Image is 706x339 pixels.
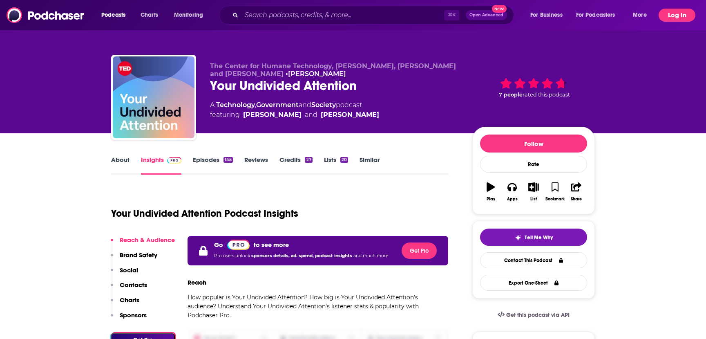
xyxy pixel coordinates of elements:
[444,10,459,20] span: ⌘ K
[227,6,522,25] div: Search podcasts, credits, & more...
[633,9,647,21] span: More
[472,62,595,113] div: 7 peoplerated this podcast
[492,5,507,13] span: New
[469,13,503,17] span: Open Advanced
[111,236,175,251] button: Reach & Audience
[255,101,256,109] span: ,
[111,296,139,311] button: Charts
[243,110,302,120] a: Aza Raskin
[545,197,565,202] div: Bookmark
[120,311,147,319] p: Sponsors
[530,197,537,202] div: List
[507,197,518,202] div: Apps
[402,242,437,259] button: Get Pro
[627,9,657,22] button: open menu
[571,9,627,22] button: open menu
[305,157,312,163] div: 27
[544,177,565,207] button: Bookmark
[141,156,181,175] a: InsightsPodchaser Pro
[101,9,125,21] span: Podcasts
[111,251,157,266] button: Brand Safety
[210,110,379,120] span: featuring
[515,234,521,241] img: tell me why sparkle
[491,305,576,325] a: Get this podcast via API
[167,157,181,164] img: Podchaser Pro
[251,253,353,258] span: sponsors details, ad. spend, podcast insights
[7,7,85,23] img: Podchaser - Follow, Share and Rate Podcasts
[321,110,379,120] a: Tristan Harris
[244,156,268,175] a: Reviews
[120,296,139,304] p: Charts
[324,156,348,175] a: Lists20
[214,250,389,262] p: Pro users unlock and much more.
[523,177,544,207] button: List
[525,9,573,22] button: open menu
[466,10,507,20] button: Open AdvancedNew
[305,110,317,120] span: and
[120,236,175,244] p: Reach & Audience
[96,9,136,22] button: open menu
[480,135,587,153] button: Follow
[480,229,587,246] button: tell me why sparkleTell Me Why
[360,156,380,175] a: Similar
[279,156,312,175] a: Credits27
[214,241,223,249] p: Go
[111,311,147,326] button: Sponsors
[525,234,553,241] span: Tell Me Why
[188,278,206,286] h3: Reach
[216,101,255,109] a: Technology
[499,92,523,98] span: 7 people
[311,101,336,109] a: Society
[111,207,298,220] h1: Your Undivided Attention Podcast Insights
[174,9,203,21] span: Monitoring
[480,252,587,268] a: Contact This Podcast
[227,240,250,250] img: Podchaser Pro
[241,9,444,22] input: Search podcasts, credits, & more...
[254,241,289,249] p: to see more
[659,9,695,22] button: Log In
[288,70,346,78] a: [PERSON_NAME]
[113,56,194,138] img: Your Undivided Attention
[120,281,147,289] p: Contacts
[111,281,147,296] button: Contacts
[523,92,570,98] span: rated this podcast
[120,251,157,259] p: Brand Safety
[111,156,130,175] a: About
[340,157,348,163] div: 20
[480,177,501,207] button: Play
[286,70,346,78] span: •
[227,239,250,250] a: Pro website
[571,197,582,202] div: Share
[193,156,233,175] a: Episodes145
[141,9,158,21] span: Charts
[256,101,299,109] a: Government
[501,177,523,207] button: Apps
[120,266,138,274] p: Social
[135,9,163,22] a: Charts
[576,9,615,21] span: For Podcasters
[111,266,138,281] button: Social
[299,101,311,109] span: and
[480,156,587,173] div: Rate
[506,312,570,319] span: Get this podcast via API
[480,275,587,291] button: Export One-Sheet
[210,62,456,78] span: The Center for Humane Technology, [PERSON_NAME], [PERSON_NAME] and [PERSON_NAME]
[168,9,214,22] button: open menu
[210,100,379,120] div: A podcast
[487,197,495,202] div: Play
[566,177,587,207] button: Share
[188,293,448,320] p: How popular is Your Undivided Attention? How big is Your Undivided Attention's audience? Understa...
[530,9,563,21] span: For Business
[223,157,233,163] div: 145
